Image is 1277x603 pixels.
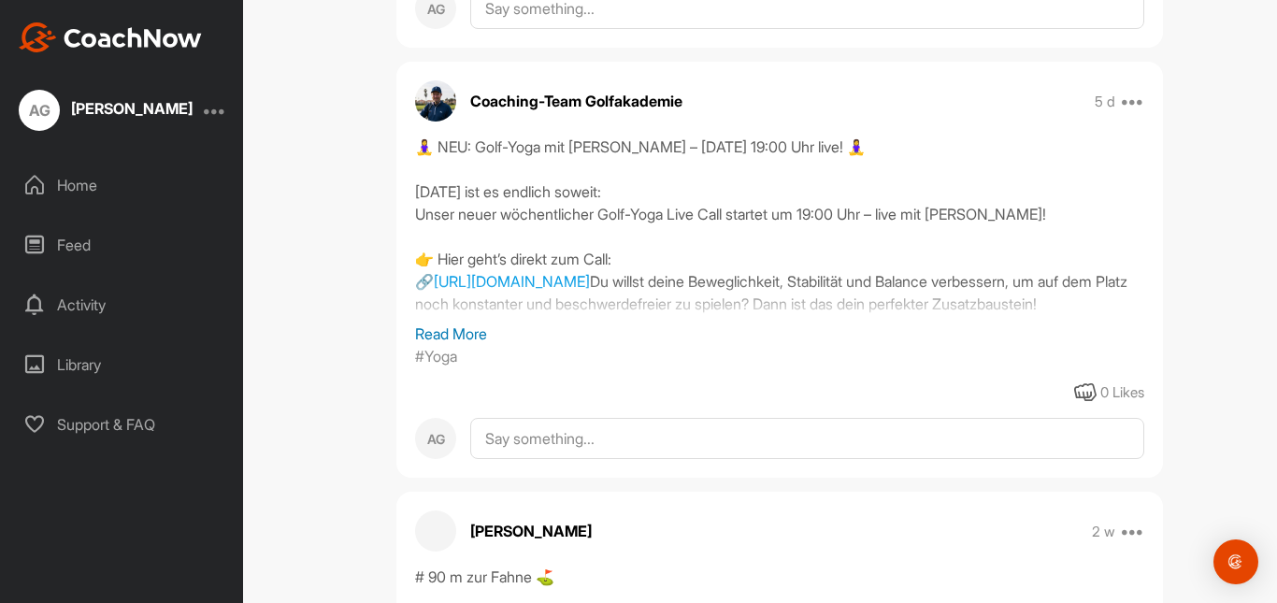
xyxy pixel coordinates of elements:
p: Coaching-Team Golfakademie [470,90,682,112]
div: Support & FAQ [10,401,235,448]
div: [PERSON_NAME] [71,101,193,116]
p: #Yoga [415,345,457,367]
div: AG [19,90,60,131]
a: [URL][DOMAIN_NAME] [434,272,590,291]
div: Feed [10,222,235,268]
div: AG [415,418,456,459]
p: [PERSON_NAME] [470,520,592,542]
p: Read More [415,323,1144,345]
p: 5 d [1095,93,1115,111]
div: 0 Likes [1100,382,1144,404]
div: Library [10,341,235,388]
div: 🧘‍♀️ NEU: Golf-Yoga mit [PERSON_NAME] – [DATE] 19:00 Uhr live! 🧘‍♀️ [DATE] ist es endlich soweit:... [415,136,1144,323]
img: CoachNow [19,22,202,52]
img: avatar [415,80,456,122]
div: Home [10,162,235,208]
p: 2 w [1092,523,1115,541]
div: Open Intercom Messenger [1213,539,1258,584]
div: Activity [10,281,235,328]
